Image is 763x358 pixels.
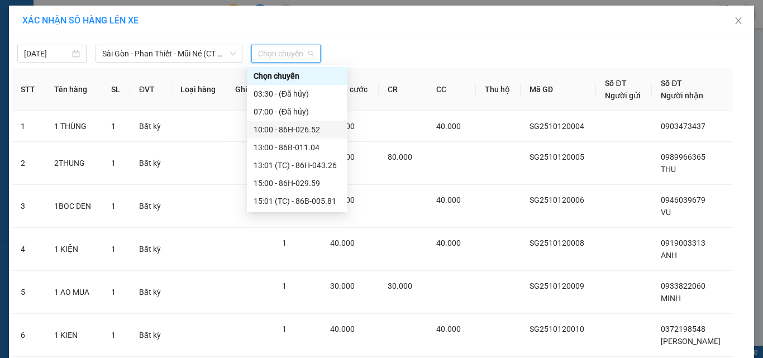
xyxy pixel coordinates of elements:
[45,111,102,142] td: 1 THÙNG
[661,324,705,333] span: 0372198548
[330,324,355,333] span: 40.000
[111,122,116,131] span: 1
[530,195,584,204] span: SG2510120006
[226,68,273,111] th: Ghi chú
[254,70,341,82] div: Chọn chuyến
[661,195,705,204] span: 0946039679
[254,88,341,100] div: 03:30 - (Đã hủy)
[22,15,139,26] span: XÁC NHẬN SỐ HÀNG LÊN XE
[661,165,676,174] span: THU
[436,195,461,204] span: 40.000
[661,152,705,161] span: 0989966365
[605,79,626,88] span: Số ĐT
[111,331,116,340] span: 1
[605,91,641,100] span: Người gửi
[282,281,287,290] span: 1
[12,142,45,185] td: 2
[111,159,116,168] span: 1
[330,281,355,290] span: 30.000
[230,50,236,57] span: down
[661,79,682,88] span: Số ĐT
[321,68,379,111] th: Tổng cước
[12,111,45,142] td: 1
[130,314,171,357] td: Bất kỳ
[476,68,521,111] th: Thu hộ
[45,185,102,228] td: 1BOC DEN
[130,228,171,271] td: Bất kỳ
[661,238,705,247] span: 0919003313
[12,68,45,111] th: STT
[436,122,461,131] span: 40.000
[388,281,412,290] span: 30.000
[111,288,116,297] span: 1
[254,123,341,136] div: 10:00 - 86H-026.52
[102,68,130,111] th: SL
[661,122,705,131] span: 0903473437
[530,122,584,131] span: SG2510120004
[102,45,236,62] span: Sài Gòn - Phan Thiết - Mũi Né (CT Km14)
[530,238,584,247] span: SG2510120008
[661,251,677,260] span: ANH
[661,337,721,346] span: [PERSON_NAME]
[388,152,412,161] span: 80.000
[254,106,341,118] div: 07:00 - (Đã hủy)
[12,314,45,357] td: 6
[254,141,341,154] div: 13:00 - 86B-011.04
[661,91,703,100] span: Người nhận
[436,324,461,333] span: 40.000
[330,238,355,247] span: 40.000
[254,177,341,189] div: 15:00 - 86H-029.59
[45,68,102,111] th: Tên hàng
[45,228,102,271] td: 1 KIỆN
[661,208,671,217] span: VU
[521,68,596,111] th: Mã GD
[427,68,476,111] th: CC
[282,324,287,333] span: 1
[254,159,341,171] div: 13:01 (TC) - 86H-043.26
[530,324,584,333] span: SG2510120010
[130,185,171,228] td: Bất kỳ
[436,238,461,247] span: 40.000
[45,271,102,314] td: 1 AO MUA
[24,47,70,60] input: 12/10/2025
[282,238,287,247] span: 1
[530,281,584,290] span: SG2510120009
[130,111,171,142] td: Bất kỳ
[130,271,171,314] td: Bất kỳ
[661,294,681,303] span: MINH
[247,67,347,85] div: Chọn chuyến
[111,202,116,211] span: 1
[661,281,705,290] span: 0933822060
[45,142,102,185] td: 2THUNG
[130,68,171,111] th: ĐVT
[254,195,341,207] div: 15:01 (TC) - 86B-005.81
[379,68,427,111] th: CR
[12,185,45,228] td: 3
[258,45,314,62] span: Chọn chuyến
[530,152,584,161] span: SG2510120005
[130,142,171,185] td: Bất kỳ
[734,16,743,25] span: close
[723,6,754,37] button: Close
[12,271,45,314] td: 5
[12,228,45,271] td: 4
[45,314,102,357] td: 1 KIEN
[111,245,116,254] span: 1
[171,68,227,111] th: Loại hàng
